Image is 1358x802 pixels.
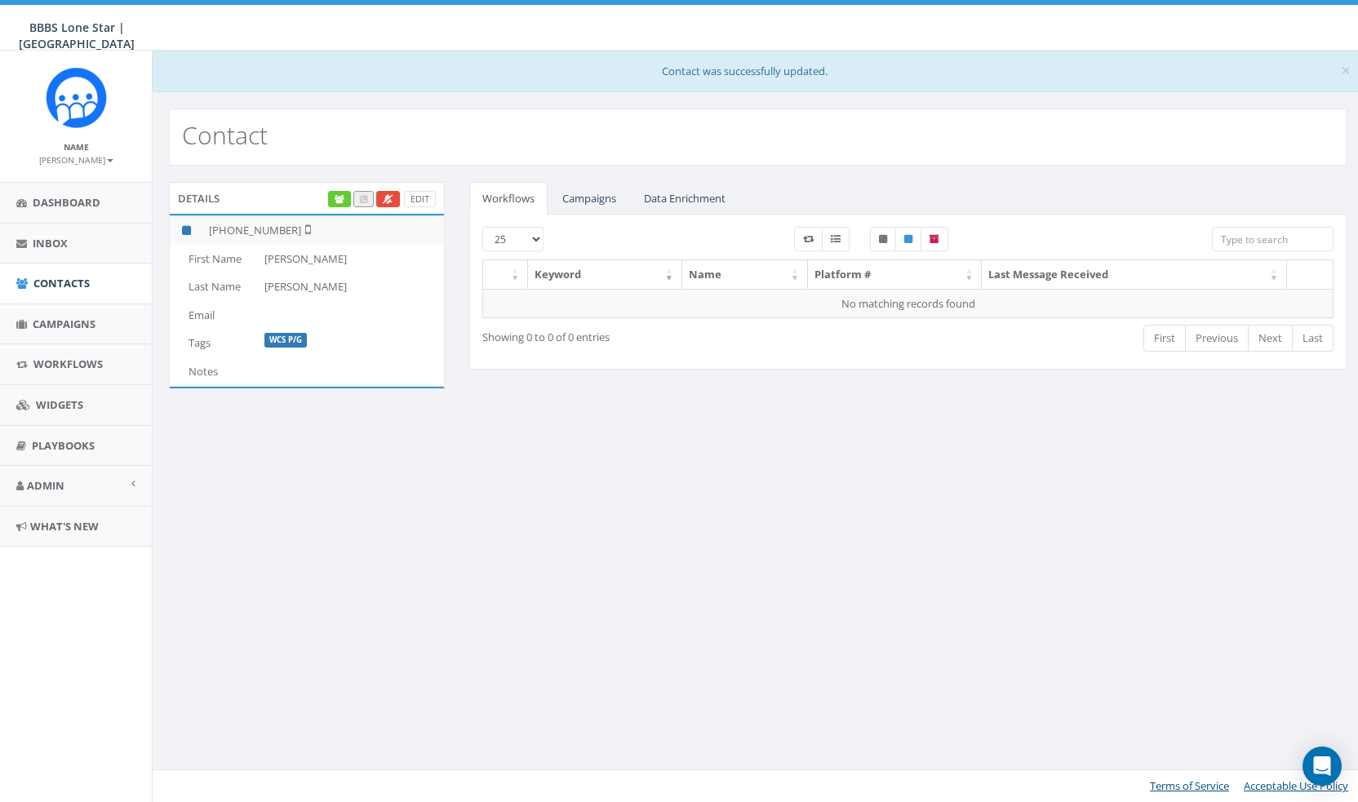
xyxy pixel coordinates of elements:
td: Tags [170,329,258,357]
td: [PHONE_NUMBER] [202,216,444,245]
td: Notes [170,357,258,386]
a: Edit [404,191,436,208]
td: [PERSON_NAME] [258,273,444,301]
a: Campaigns [549,182,629,215]
a: Last [1292,325,1334,352]
th: : activate to sort column ascending [483,260,528,289]
h2: Contact [182,122,268,148]
th: Platform #: activate to sort column ascending [808,260,982,289]
td: Last Name [170,273,258,301]
span: BBBS Lone Star | [GEOGRAPHIC_DATA] [19,20,135,51]
span: Workflows [33,357,103,371]
i: This phone number is subscribed and will receive texts. [182,225,191,236]
a: Terms of Service [1150,778,1229,793]
small: [PERSON_NAME] [39,154,113,166]
th: Last Message Received: activate to sort column ascending [982,260,1287,289]
a: [PERSON_NAME] [39,152,113,166]
a: Workflows [469,182,548,215]
a: Acceptable Use Policy [1244,778,1348,793]
label: Unpublished [870,227,896,251]
span: Contacts [33,276,90,290]
th: Name: activate to sort column ascending [682,260,808,289]
div: Open Intercom Messenger [1303,747,1342,786]
label: Archived [921,227,948,251]
label: Workflow [794,227,823,251]
th: Keyword: activate to sort column ascending [528,260,682,289]
a: Previous [1185,325,1249,352]
td: First Name [170,245,258,273]
i: Not Validated [301,223,311,236]
td: Email [170,301,258,330]
a: Opt Out Contact [376,191,400,208]
span: Playbooks [32,438,95,453]
span: × [1341,59,1351,82]
a: Enrich Contact [328,191,351,208]
small: Name [64,141,89,153]
span: Inbox [33,236,68,250]
td: [PERSON_NAME] [258,245,444,273]
div: Details [169,182,445,215]
span: What's New [30,519,99,534]
label: Published [895,227,921,251]
a: First [1143,325,1186,352]
td: No matching records found [483,289,1334,318]
label: WCS P/G [264,333,307,348]
button: Close [1341,62,1351,79]
span: Call this contact by routing a call through the phone number listed in your profile. [360,193,367,205]
a: Data Enrichment [631,182,739,215]
span: Widgets [36,397,83,412]
img: Rally_Corp_Icon_1.png [46,67,107,128]
span: Dashboard [33,195,100,210]
div: Showing 0 to 0 of 0 entries [482,323,823,345]
label: Menu [822,227,850,251]
span: Campaigns [33,317,95,331]
a: Next [1248,325,1293,352]
span: Admin [27,478,64,493]
input: Type to search [1212,227,1334,251]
